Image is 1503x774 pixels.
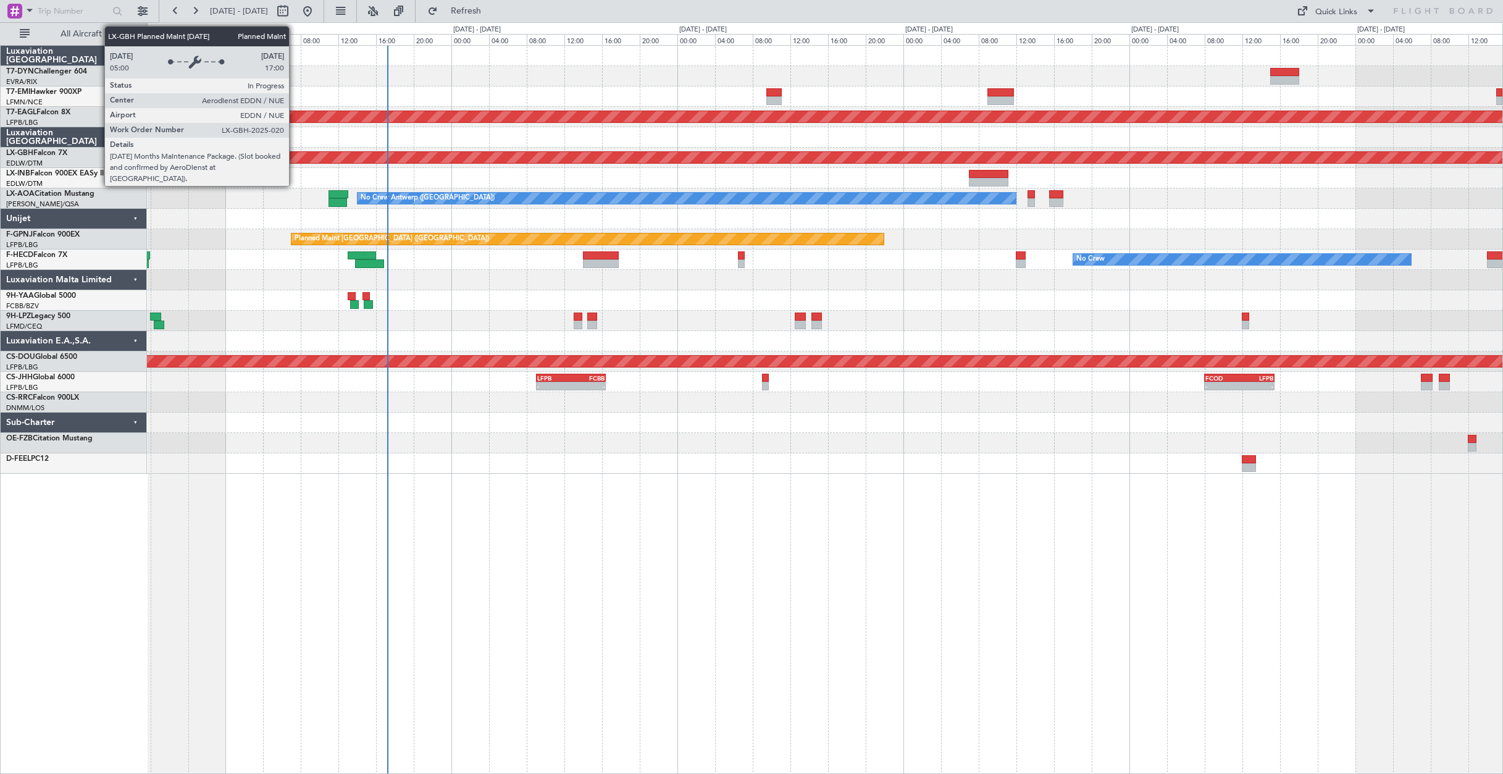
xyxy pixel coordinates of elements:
[1239,382,1273,390] div: -
[6,109,70,116] a: T7-EAGLFalcon 8X
[1393,34,1431,45] div: 04:00
[1431,34,1468,45] div: 08:00
[1131,25,1179,35] div: [DATE] - [DATE]
[440,7,492,15] span: Refresh
[903,34,941,45] div: 00:00
[6,170,104,177] a: LX-INBFalcon 900EX EASy II
[32,30,130,38] span: All Aircraft
[6,88,82,96] a: T7-EMIHawker 900XP
[941,34,979,45] div: 04:00
[6,292,34,300] span: 9H-YAA
[1076,250,1105,269] div: No Crew
[6,313,31,320] span: 9H-LPZ
[489,34,527,45] div: 04:00
[753,34,790,45] div: 08:00
[6,374,75,381] a: CS-JHHGlobal 6000
[6,394,33,402] span: CS-RRC
[361,189,495,208] div: No Crew Antwerp ([GEOGRAPHIC_DATA])
[6,240,38,250] a: LFPB/LBG
[571,382,605,390] div: -
[602,34,640,45] div: 16:00
[1280,34,1318,45] div: 16:00
[263,34,301,45] div: 04:00
[295,230,489,248] div: Planned Maint [GEOGRAPHIC_DATA] ([GEOGRAPHIC_DATA])
[188,34,226,45] div: 20:00
[1357,25,1405,35] div: [DATE] - [DATE]
[6,68,87,75] a: T7-DYNChallenger 604
[1054,34,1092,45] div: 16:00
[6,109,36,116] span: T7-EAGL
[1205,34,1242,45] div: 08:00
[6,190,35,198] span: LX-AOA
[571,374,605,382] div: FCBB
[564,34,602,45] div: 12:00
[227,25,275,35] div: [DATE] - [DATE]
[1242,34,1280,45] div: 12:00
[1318,34,1355,45] div: 20:00
[1205,382,1239,390] div: -
[6,353,35,361] span: CS-DOU
[6,261,38,270] a: LFPB/LBG
[6,322,42,331] a: LFMD/CEQ
[6,374,33,381] span: CS-JHH
[6,88,30,96] span: T7-EMI
[6,363,38,372] a: LFPB/LBG
[6,149,67,157] a: LX-GBHFalcon 7X
[225,34,263,45] div: 00:00
[828,34,866,45] div: 16:00
[6,98,43,107] a: LFMN/NCE
[414,34,451,45] div: 20:00
[905,25,953,35] div: [DATE] - [DATE]
[537,374,571,382] div: LFPB
[537,382,571,390] div: -
[6,292,76,300] a: 9H-YAAGlobal 5000
[6,77,37,86] a: EVRA/RIX
[6,313,70,320] a: 9H-LPZLegacy 500
[6,190,94,198] a: LX-AOACitation Mustang
[679,25,727,35] div: [DATE] - [DATE]
[6,435,33,442] span: OE-FZB
[6,159,43,168] a: EDLW/DTM
[715,34,753,45] div: 04:00
[6,231,33,238] span: F-GPNJ
[6,68,34,75] span: T7-DYN
[6,455,49,463] a: D-FEELPC12
[38,2,109,20] input: Trip Number
[6,179,43,188] a: EDLW/DTM
[1092,34,1129,45] div: 20:00
[1129,34,1167,45] div: 00:00
[151,34,188,45] div: 16:00
[6,170,30,177] span: LX-INB
[453,25,501,35] div: [DATE] - [DATE]
[422,1,496,21] button: Refresh
[1315,6,1357,19] div: Quick Links
[338,34,376,45] div: 12:00
[6,200,79,209] a: [PERSON_NAME]/QSA
[640,34,677,45] div: 20:00
[1239,374,1273,382] div: LFPB
[149,25,197,35] div: [DATE] - [DATE]
[14,24,134,44] button: All Aircraft
[451,34,489,45] div: 00:00
[1205,374,1239,382] div: FCOD
[6,403,44,413] a: DNMM/LOS
[1355,34,1393,45] div: 00:00
[6,231,80,238] a: F-GPNJFalcon 900EX
[210,6,268,17] span: [DATE] - [DATE]
[1167,34,1205,45] div: 04:00
[6,251,67,259] a: F-HECDFalcon 7X
[527,34,564,45] div: 08:00
[6,383,38,392] a: LFPB/LBG
[301,34,338,45] div: 08:00
[6,149,33,157] span: LX-GBH
[6,455,31,463] span: D-FEEL
[1291,1,1382,21] button: Quick Links
[376,34,414,45] div: 16:00
[1016,34,1054,45] div: 12:00
[6,394,79,402] a: CS-RRCFalcon 900LX
[6,118,38,127] a: LFPB/LBG
[6,353,77,361] a: CS-DOUGlobal 6500
[790,34,828,45] div: 12:00
[979,34,1016,45] div: 08:00
[6,251,33,259] span: F-HECD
